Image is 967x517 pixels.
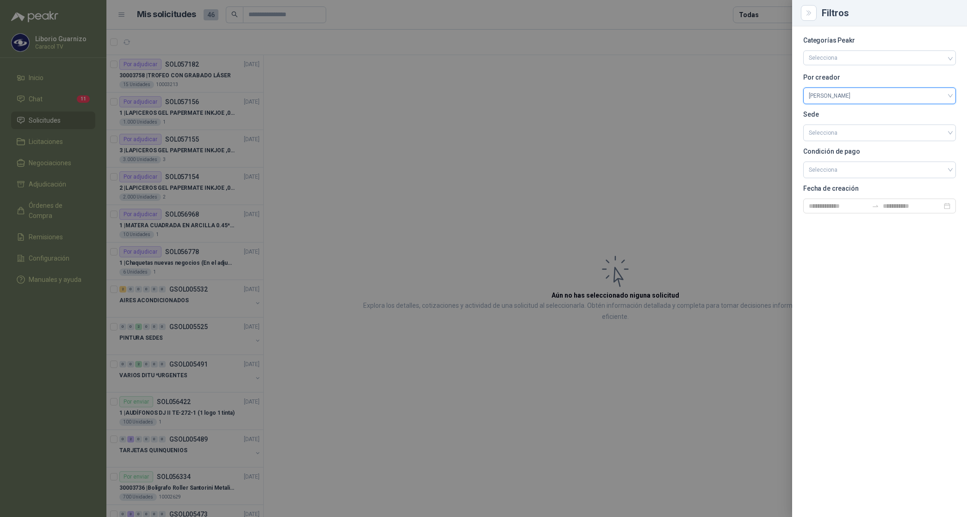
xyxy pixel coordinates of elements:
button: Close [803,7,814,19]
div: Filtros [822,8,956,18]
span: Liborio Guarnizo [809,89,950,103]
span: swap-right [872,202,879,210]
p: Fecha de creación [803,186,956,191]
p: Sede [803,112,956,117]
p: Por creador [803,75,956,80]
p: Categorías Peakr [803,37,956,43]
span: to [872,202,879,210]
p: Condición de pago [803,149,956,154]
